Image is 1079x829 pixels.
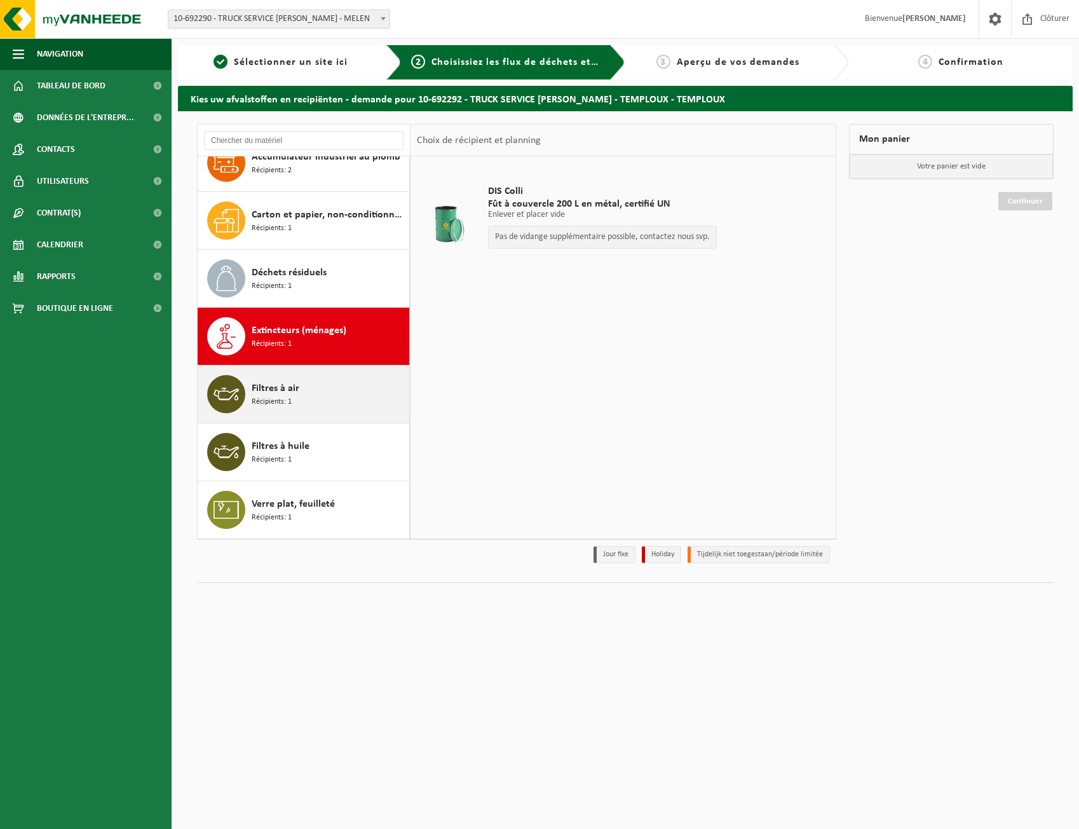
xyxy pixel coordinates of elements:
p: Votre panier est vide [850,154,1053,179]
strong: [PERSON_NAME] [902,14,966,24]
div: Mon panier [849,124,1054,154]
span: 3 [656,55,670,69]
span: Contrat(s) [37,197,81,229]
span: Filtres à air [252,381,299,396]
span: Navigation [37,38,83,70]
li: Tijdelijk niet toegestaan/période limitée [688,546,830,563]
span: Récipients: 1 [252,280,292,292]
span: Accumulateur industriel au plomb [252,149,400,165]
span: 10-692290 - TRUCK SERVICE SEBASTIAN - MELEN - MELEN [168,10,390,28]
a: Continuer [998,192,1052,210]
li: Holiday [642,546,681,563]
p: Pas de vidange supplémentaire possible, contactez nous svp. [495,233,710,242]
span: Rapports [37,261,76,292]
button: Filtres à huile Récipients: 1 [198,423,410,481]
span: DIS Colli [488,185,717,198]
span: 10-692290 - TRUCK SERVICE SEBASTIAN - MELEN - MELEN [168,10,390,29]
span: Fût à couvercle 200 L en métal, certifié UN [488,198,717,210]
span: Extincteurs (ménages) [252,323,346,338]
a: 1Sélectionner un site ici [184,55,376,70]
span: Confirmation [939,57,1003,67]
button: Carton et papier, non-conditionné (industriel) Récipients: 1 [198,192,410,250]
span: 4 [918,55,932,69]
span: Tableau de bord [37,70,105,102]
button: Verre plat, feuilleté Récipients: 1 [198,481,410,538]
input: Chercher du matériel [204,131,404,150]
span: Déchets résiduels [252,265,327,280]
span: Récipients: 1 [252,396,292,408]
span: Contacts [37,134,75,165]
p: Enlever et placer vide [488,210,717,219]
span: Sélectionner un site ici [234,57,348,67]
span: 1 [214,55,227,69]
span: Données de l'entrepr... [37,102,134,134]
span: Utilisateurs [37,165,89,197]
span: Récipients: 1 [252,512,292,524]
span: Récipients: 1 [252,454,292,466]
span: Récipients: 2 [252,165,292,177]
button: Filtres à air Récipients: 1 [198,366,410,423]
span: Aperçu de vos demandes [677,57,799,67]
span: Filtres à huile [252,439,309,454]
button: Accumulateur industriel au plomb Récipients: 2 [198,134,410,192]
h2: Kies uw afvalstoffen en recipiënten - demande pour 10-692292 - TRUCK SERVICE [PERSON_NAME] - TEMP... [178,86,1073,111]
span: Choisissiez les flux de déchets et récipients [431,57,643,67]
span: Boutique en ligne [37,292,113,324]
span: Carton et papier, non-conditionné (industriel) [252,207,406,223]
span: Récipients: 1 [252,223,292,235]
button: Extincteurs (ménages) Récipients: 1 [198,308,410,366]
span: Verre plat, feuilleté [252,497,335,512]
span: Calendrier [37,229,83,261]
span: Récipients: 1 [252,338,292,350]
li: Jour fixe [594,546,635,563]
button: Déchets résiduels Récipients: 1 [198,250,410,308]
div: Choix de récipient et planning [411,125,547,156]
span: 2 [411,55,425,69]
